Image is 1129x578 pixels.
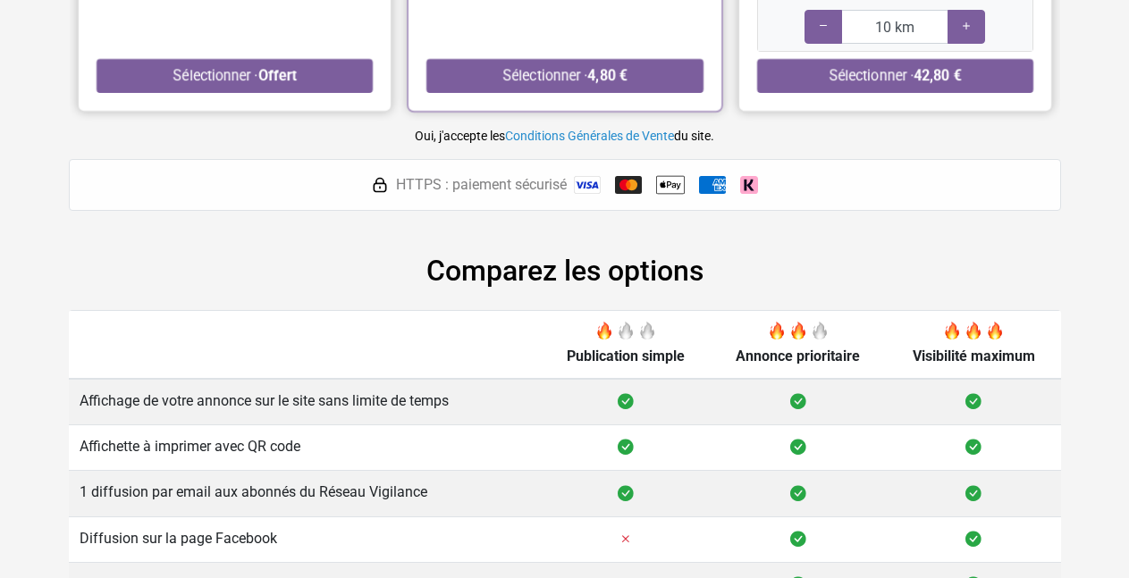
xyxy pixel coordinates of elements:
span: Visibilité maximum [913,348,1035,364]
strong: 42,80 € [914,67,961,84]
td: Affichette à imprimer avec QR code [69,424,542,470]
span: HTTPS : paiement sécurisé [396,174,567,196]
h2: Comparez les options [69,254,1061,288]
span: Publication simple [567,348,685,364]
strong: Offert [257,67,296,84]
td: 1 diffusion par email aux abonnés du Réseau Vigilance [69,471,542,516]
img: Klarna [740,176,758,194]
img: Mastercard [615,176,642,194]
span: Annonce prioritaire [736,348,860,364]
img: Visa [574,176,601,194]
a: Conditions Générales de Vente [505,129,674,143]
img: HTTPS : paiement sécurisé [371,176,389,194]
strong: 4,80 € [587,67,627,84]
small: Oui, j'accepte les du site. [415,129,714,143]
button: Sélectionner ·42,80 € [756,59,1032,93]
button: Sélectionner ·Offert [97,59,373,93]
td: Affichage de votre annonce sur le site sans limite de temps [69,379,542,425]
img: Apple Pay [656,171,685,199]
button: Sélectionner ·4,80 € [426,59,703,93]
img: American Express [699,176,726,194]
td: Diffusion sur la page Facebook [69,516,542,562]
